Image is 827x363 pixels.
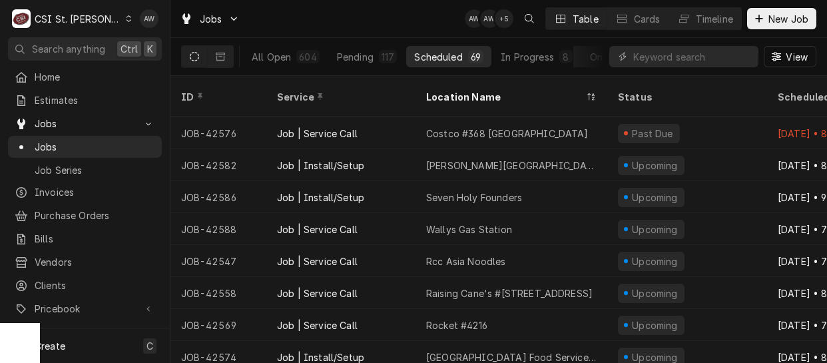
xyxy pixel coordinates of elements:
a: Job Series [8,159,162,181]
div: Timeline [696,12,733,26]
div: Scheduled [414,50,462,64]
a: Reports [8,322,162,344]
span: Clients [35,278,155,292]
a: Jobs [8,136,162,158]
div: AW [465,9,483,28]
div: + 5 [495,9,513,28]
div: JOB-42586 [170,181,266,213]
div: Alexandria Wilp's Avatar [465,9,483,28]
div: C [12,9,31,28]
div: Job | Service Call [277,127,358,141]
div: Job | Install/Setup [277,190,364,204]
div: 117 [382,50,394,64]
div: Upcoming [631,318,680,332]
div: 69 [471,50,481,64]
div: Upcoming [631,159,680,173]
span: Jobs [200,12,222,26]
div: Table [573,12,599,26]
div: Job | Service Call [277,286,358,300]
div: Cards [634,12,661,26]
span: Purchase Orders [35,208,155,222]
span: New Job [766,12,811,26]
div: JOB-42576 [170,117,266,149]
div: Past Due [631,127,675,141]
div: Job | Service Call [277,254,358,268]
a: Go to Pricebook [8,298,162,320]
div: Alexandria Wilp's Avatar [140,9,158,28]
span: Jobs [35,140,155,154]
div: CSI St. [PERSON_NAME] [35,12,121,26]
span: Job Series [35,163,155,177]
span: View [783,50,810,64]
div: Alexandria Wilp's Avatar [480,9,499,28]
span: K [147,42,153,56]
div: Raising Cane's #[STREET_ADDRESS] [426,286,593,300]
a: Home [8,66,162,88]
div: 604 [299,50,316,64]
a: Invoices [8,181,162,203]
span: C [146,339,153,353]
span: Vendors [35,255,155,269]
div: Rcc Asia Noodles [426,254,506,268]
div: JOB-42547 [170,245,266,277]
div: JOB-42588 [170,213,266,245]
a: Bills [8,228,162,250]
span: Pricebook [35,302,135,316]
div: JOB-42569 [170,309,266,341]
a: Estimates [8,89,162,111]
div: Job | Install/Setup [277,159,364,173]
a: Purchase Orders [8,204,162,226]
div: Upcoming [631,222,680,236]
div: AW [140,9,158,28]
div: JOB-42558 [170,277,266,309]
div: Upcoming [631,286,680,300]
span: Jobs [35,117,135,131]
button: View [764,46,816,67]
div: Upcoming [631,254,680,268]
div: Status [618,90,754,104]
div: Pending [337,50,374,64]
a: Go to Jobs [174,8,245,30]
div: Job | Service Call [277,222,358,236]
div: Wallys Gas Station [426,222,512,236]
div: 8 [562,50,570,64]
a: Clients [8,274,162,296]
div: Location Name [426,90,583,104]
div: AW [480,9,499,28]
a: Vendors [8,251,162,273]
div: Upcoming [631,190,680,204]
div: Rocket #4216 [426,318,487,332]
div: ID [181,90,253,104]
input: Keyword search [633,46,752,67]
div: Service [277,90,402,104]
span: Invoices [35,185,155,199]
div: JOB-42582 [170,149,266,181]
div: Costco #368 [GEOGRAPHIC_DATA] [426,127,589,141]
div: [PERSON_NAME][GEOGRAPHIC_DATA] [426,159,597,173]
a: Go to Jobs [8,113,162,135]
span: Bills [35,232,155,246]
span: Reports [35,326,155,340]
div: All Open [252,50,291,64]
button: Open search [519,8,540,29]
span: Create [35,340,65,352]
div: On Hold [590,50,627,64]
button: New Job [747,8,816,29]
div: Seven Holy Founders [426,190,522,204]
button: Search anythingCtrlK [8,37,162,61]
span: Ctrl [121,42,138,56]
div: In Progress [501,50,554,64]
div: CSI St. Louis's Avatar [12,9,31,28]
span: Search anything [32,42,105,56]
span: Estimates [35,93,155,107]
span: Home [35,70,155,84]
div: Job | Service Call [277,318,358,332]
